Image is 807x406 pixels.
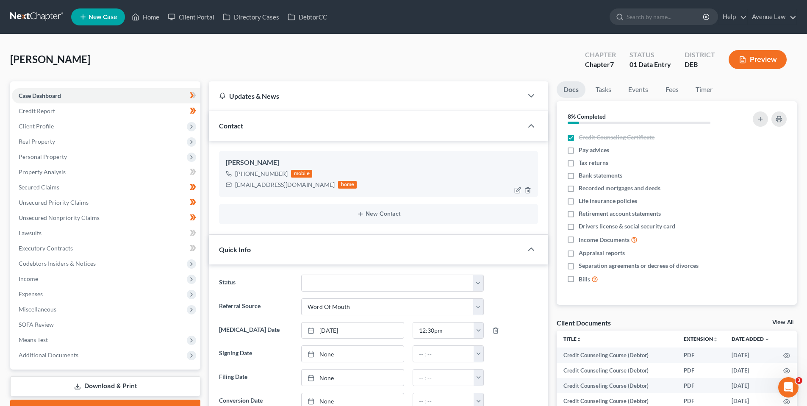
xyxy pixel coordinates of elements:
td: PDF [677,378,725,393]
div: [PERSON_NAME] [226,158,531,168]
td: [DATE] [725,348,776,363]
span: Miscellaneous [19,306,56,313]
a: Unsecured Nonpriority Claims [12,210,200,225]
span: 7 [610,60,614,68]
span: Unsecured Nonpriority Claims [19,214,100,221]
div: Updates & News [219,92,513,100]
a: Help [718,9,747,25]
a: Events [621,81,655,98]
div: [EMAIL_ADDRESS][DOMAIN_NAME] [235,181,335,189]
span: Credit Counseling Certificate [579,133,654,142]
span: Executory Contracts [19,245,73,252]
div: 01 Data Entry [630,60,671,70]
label: Referral Source [215,298,297,315]
span: Life insurance policies [579,197,637,205]
span: Retirement account statements [579,209,661,218]
a: None [302,370,404,386]
span: Income [19,275,38,282]
span: Additional Documents [19,351,78,359]
div: home [338,181,357,189]
td: Credit Counseling Course (Debtor) [557,348,677,363]
input: Search by name... [627,9,704,25]
span: Bills [579,275,590,284]
span: Appraisal reports [579,249,625,257]
span: Client Profile [19,122,54,130]
a: Download & Print [10,376,200,396]
span: 3 [796,377,802,384]
a: Fees [658,81,685,98]
td: PDF [677,348,725,363]
span: New Case [89,14,117,20]
a: Directory Cases [219,9,283,25]
div: Chapter [585,60,616,70]
a: Property Analysis [12,164,200,180]
span: Case Dashboard [19,92,61,99]
div: Status [630,50,671,60]
i: expand_more [765,337,770,342]
span: Separation agreements or decrees of divorces [579,261,699,270]
a: Extensionunfold_more [684,336,718,342]
a: Client Portal [164,9,219,25]
td: [DATE] [725,378,776,393]
label: Signing Date [215,345,297,362]
span: Means Test [19,336,48,343]
span: Lawsuits [19,229,42,236]
a: Tasks [589,81,618,98]
i: unfold_more [713,337,718,342]
span: Real Property [19,138,55,145]
div: Client Documents [557,318,611,327]
a: View All [772,320,793,325]
div: Chapter [585,50,616,60]
span: [PERSON_NAME] [10,53,90,65]
span: Recorded mortgages and deeds [579,184,660,192]
span: Property Analysis [19,168,66,175]
input: -- : -- [413,370,474,386]
div: mobile [291,170,312,178]
span: Codebtors Insiders & Notices [19,260,96,267]
td: [DATE] [725,363,776,378]
iframe: Intercom live chat [778,377,799,398]
button: New Contact [226,211,531,217]
span: Contact [219,122,243,130]
a: Timer [689,81,719,98]
a: Home [128,9,164,25]
span: Tax returns [579,159,608,167]
button: Preview [729,50,787,69]
span: Drivers license & social security card [579,222,675,231]
div: District [685,50,715,60]
div: DEB [685,60,715,70]
a: Avenue Law [748,9,796,25]
td: Credit Counseling Course (Debtor) [557,363,677,378]
div: [PHONE_NUMBER] [235,170,288,178]
i: unfold_more [577,337,582,342]
a: Secured Claims [12,180,200,195]
label: Filing Date [215,369,297,386]
span: Income Documents [579,236,630,244]
label: Status [215,275,297,292]
input: -- : -- [413,346,474,362]
span: Quick Info [219,245,251,253]
a: Date Added expand_more [732,336,770,342]
a: Docs [557,81,585,98]
td: PDF [677,363,725,378]
span: Pay advices [579,146,609,154]
a: DebtorCC [283,9,331,25]
label: [MEDICAL_DATA] Date [215,322,297,339]
input: -- : -- [413,323,474,339]
span: Secured Claims [19,184,59,191]
a: Lawsuits [12,225,200,241]
span: Unsecured Priority Claims [19,199,89,206]
a: Unsecured Priority Claims [12,195,200,210]
a: SOFA Review [12,317,200,332]
span: Bank statements [579,171,622,180]
span: SOFA Review [19,321,54,328]
a: Executory Contracts [12,241,200,256]
strong: 8% Completed [568,113,606,120]
span: Personal Property [19,153,67,160]
a: Credit Report [12,103,200,119]
a: [DATE] [302,323,404,339]
span: Expenses [19,290,43,298]
a: Titleunfold_more [563,336,582,342]
a: None [302,346,404,362]
span: Credit Report [19,107,55,114]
